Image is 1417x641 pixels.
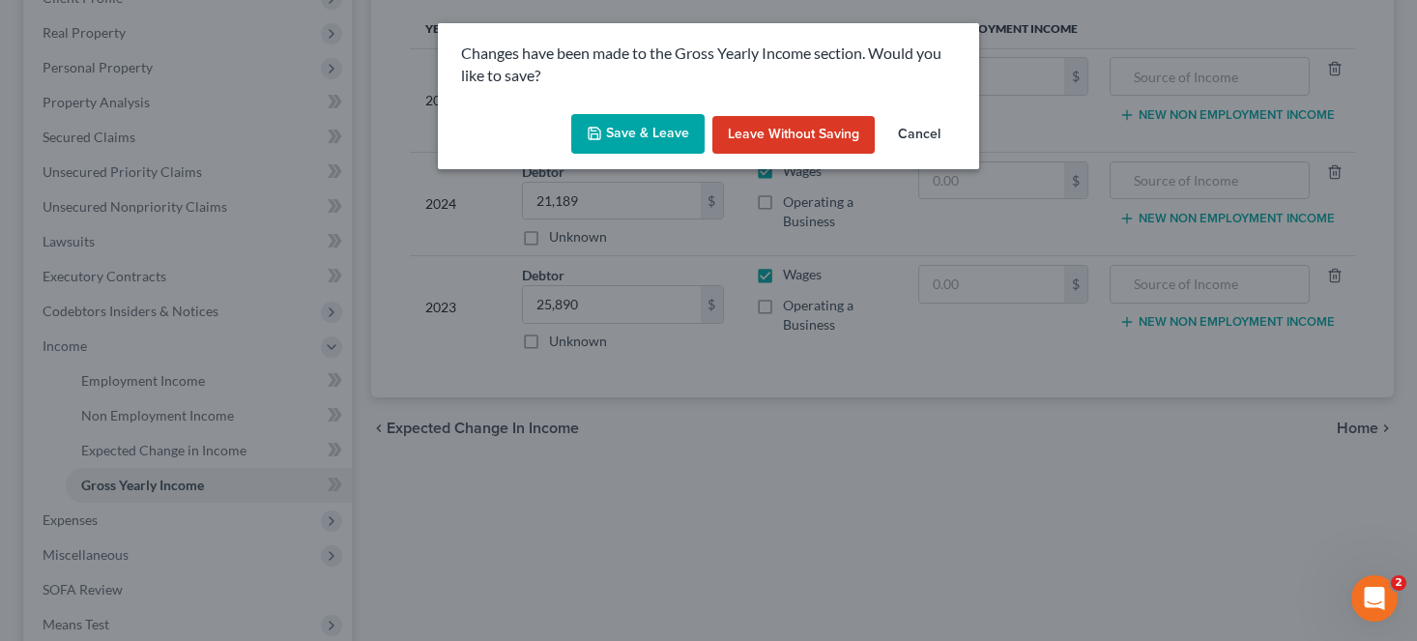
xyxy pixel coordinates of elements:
button: Save & Leave [571,114,705,155]
button: Cancel [882,116,956,155]
p: Changes have been made to the Gross Yearly Income section. Would you like to save? [461,43,956,87]
iframe: Intercom live chat [1351,575,1398,622]
button: Leave without Saving [712,116,875,155]
span: 2 [1391,575,1406,591]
